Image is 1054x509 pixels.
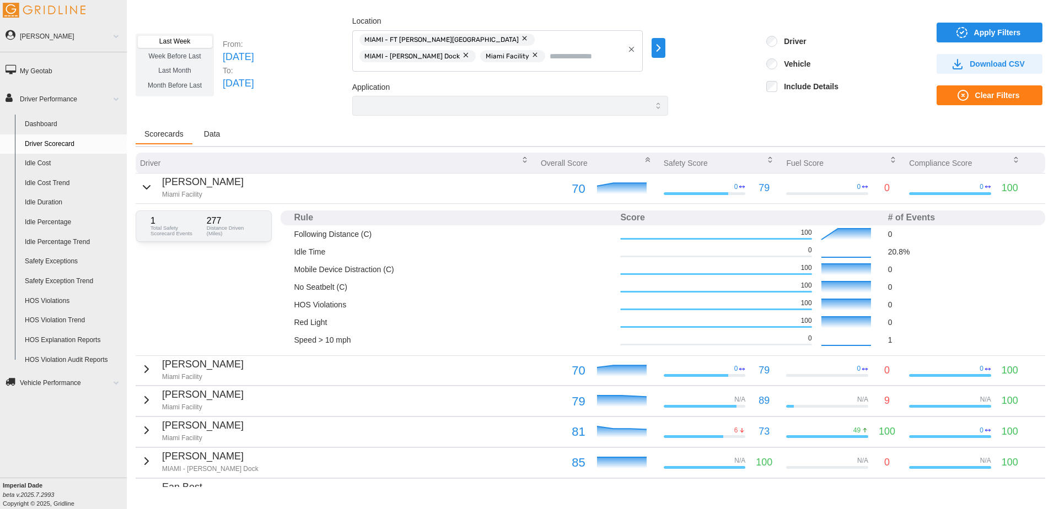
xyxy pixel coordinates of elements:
[223,50,254,65] p: [DATE]
[294,281,611,293] p: No Seatbelt (C)
[734,395,745,404] p: N/A
[148,82,202,89] span: Month Before Last
[759,424,770,440] p: 73
[541,158,588,169] p: Overall Score
[808,334,812,343] p: 0
[294,334,611,345] p: Speed > 10 mph
[759,393,770,409] p: 89
[162,480,202,495] p: Ean Best
[162,372,244,382] p: Miami Facility
[3,491,54,498] i: beta v.2025.7.2993
[1002,455,1018,470] p: 100
[541,453,585,472] p: 85
[734,487,738,496] p: 0
[734,364,738,373] p: 0
[1002,363,1018,378] p: 100
[980,487,983,496] p: 0
[158,67,191,74] span: Last Month
[148,52,201,60] span: Week Before Last
[888,264,1032,275] p: 0
[140,418,244,443] button: [PERSON_NAME]Miami Facility
[759,363,770,378] p: 79
[857,182,861,192] p: 0
[734,182,738,192] p: 0
[140,449,259,474] button: [PERSON_NAME]MIAMI - [PERSON_NAME] Dock
[884,393,890,409] p: 9
[884,485,890,501] p: 0
[734,426,738,435] p: 6
[364,34,519,46] span: MIAMI - FT [PERSON_NAME][GEOGRAPHIC_DATA]
[616,210,883,225] th: Score
[294,246,611,257] p: Idle Time
[20,134,127,154] a: Driver Scorecard
[1002,181,1018,196] p: 100
[162,434,244,443] p: Miami Facility
[20,331,127,350] a: HOS Explanation Reports
[980,456,991,465] p: N/A
[364,50,460,62] span: MIAMI - [PERSON_NAME] Dock
[207,225,257,236] p: Distance Driven (Miles)
[352,82,390,94] label: Application
[664,158,708,169] p: Safety Score
[20,193,127,213] a: Idle Duration
[20,350,127,370] a: HOS Violation Audit Reports
[888,299,1032,310] p: 0
[888,317,1032,328] p: 0
[888,247,910,256] span: 20.8 %
[159,37,190,45] span: Last Week
[541,484,585,503] p: 85
[162,387,244,403] p: [PERSON_NAME]
[20,291,127,311] a: HOS Violations
[857,456,868,465] p: N/A
[853,487,861,496] p: 34
[759,181,770,196] p: 79
[486,50,529,62] span: Miami Facility
[801,228,812,237] p: 100
[937,23,1042,42] button: Apply Filters
[884,455,890,470] p: 0
[756,455,772,470] p: 100
[980,426,983,435] p: 0
[162,175,244,190] p: [PERSON_NAME]
[975,86,1020,105] span: Clear Filters
[162,418,244,434] p: [PERSON_NAME]
[162,449,259,464] p: [PERSON_NAME]
[144,130,184,138] span: Scorecards
[352,15,381,28] label: Location
[801,316,812,326] p: 100
[207,216,257,225] p: 277
[786,158,824,169] p: Fuel Score
[801,263,812,273] p: 100
[734,456,745,465] p: N/A
[888,334,1032,345] p: 1
[162,190,244,199] p: Miami Facility
[20,213,127,232] a: Idle Percentage
[801,299,812,308] p: 100
[162,464,259,474] p: MIAMI - [PERSON_NAME] Dock
[140,480,202,505] button: Ean BestMiami Facility
[20,174,127,193] a: Idle Cost Trend
[3,3,85,18] img: Gridline
[853,426,861,435] p: 49
[980,182,983,192] p: 0
[162,403,244,412] p: Miami Facility
[777,36,806,47] label: Driver
[20,311,127,331] a: HOS Violation Trend
[294,317,611,328] p: Red Light
[140,175,244,199] button: [PERSON_NAME]Miami Facility
[3,481,127,508] div: Copyright © 2025, Gridline
[980,364,983,373] p: 0
[857,364,861,373] p: 0
[1002,485,1018,501] p: 100
[294,299,611,310] p: HOS Violations
[857,395,868,404] p: N/A
[970,55,1025,73] span: Download CSV
[884,181,890,196] p: 0
[223,76,254,91] p: [DATE]
[1002,393,1018,409] p: 100
[980,395,991,404] p: N/A
[289,210,616,225] th: Rule
[20,232,127,252] a: Idle Percentage Trend
[777,58,810,69] label: Vehicle
[541,422,585,441] p: 81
